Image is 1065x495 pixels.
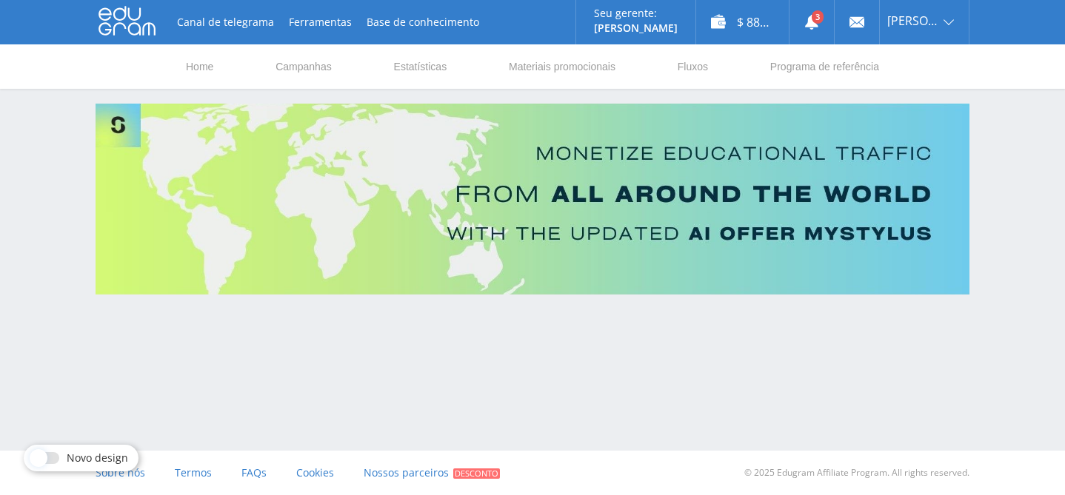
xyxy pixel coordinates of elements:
[594,7,678,19] p: Seu gerente:
[96,451,145,495] a: Sobre nós
[594,22,678,34] p: [PERSON_NAME]
[241,451,267,495] a: FAQs
[96,104,969,294] img: Banner
[676,44,710,89] a: Fluxos
[364,465,449,479] span: Nossos parceiros
[769,44,881,89] a: Programa de referência
[274,44,333,89] a: Campanhas
[540,451,969,495] div: © 2025 Edugram Affiliate Program. All rights reserved.
[96,465,145,479] span: Sobre nós
[453,468,500,479] span: Desconto
[296,465,334,479] span: Cookies
[184,44,215,89] a: Home
[296,451,334,495] a: Cookies
[67,452,128,464] span: Novo design
[241,465,267,479] span: FAQs
[393,44,449,89] a: Estatísticas
[364,451,500,495] a: Nossos parceiros Desconto
[175,465,212,479] span: Termos
[887,15,939,27] span: [PERSON_NAME].moretti86
[175,451,212,495] a: Termos
[507,44,617,89] a: Materiais promocionais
